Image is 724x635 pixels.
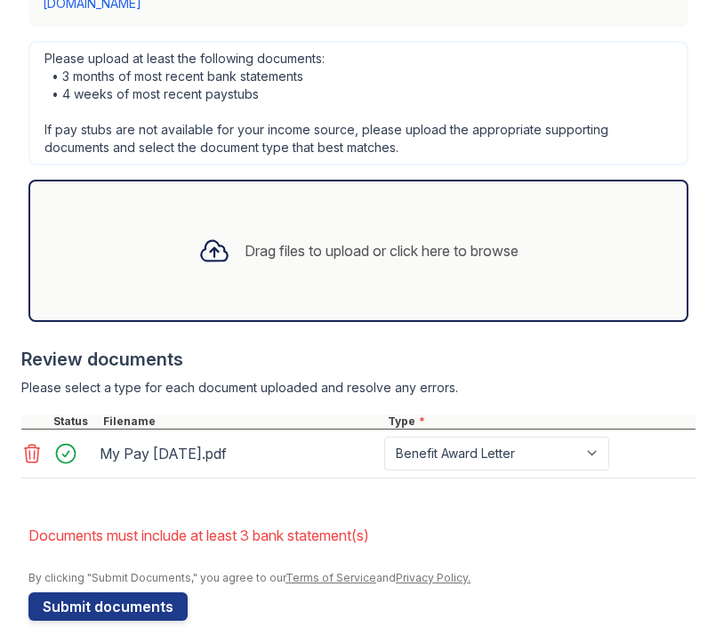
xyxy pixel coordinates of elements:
a: Terms of Service [286,571,376,584]
div: Please select a type for each document uploaded and resolve any errors. [21,379,696,397]
a: Privacy Policy. [396,571,471,584]
div: Drag files to upload or click here to browse [245,240,519,261]
li: Documents must include at least 3 bank statement(s) [28,518,696,553]
div: My Pay [DATE].pdf [100,439,377,468]
div: Review documents [21,347,696,372]
div: Type [384,414,696,429]
button: Submit documents [28,592,188,621]
div: Status [50,414,100,429]
div: Please upload at least the following documents: • 3 months of most recent bank statements • 4 wee... [28,41,688,165]
div: Filename [100,414,384,429]
div: By clicking "Submit Documents," you agree to our and [28,571,696,585]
